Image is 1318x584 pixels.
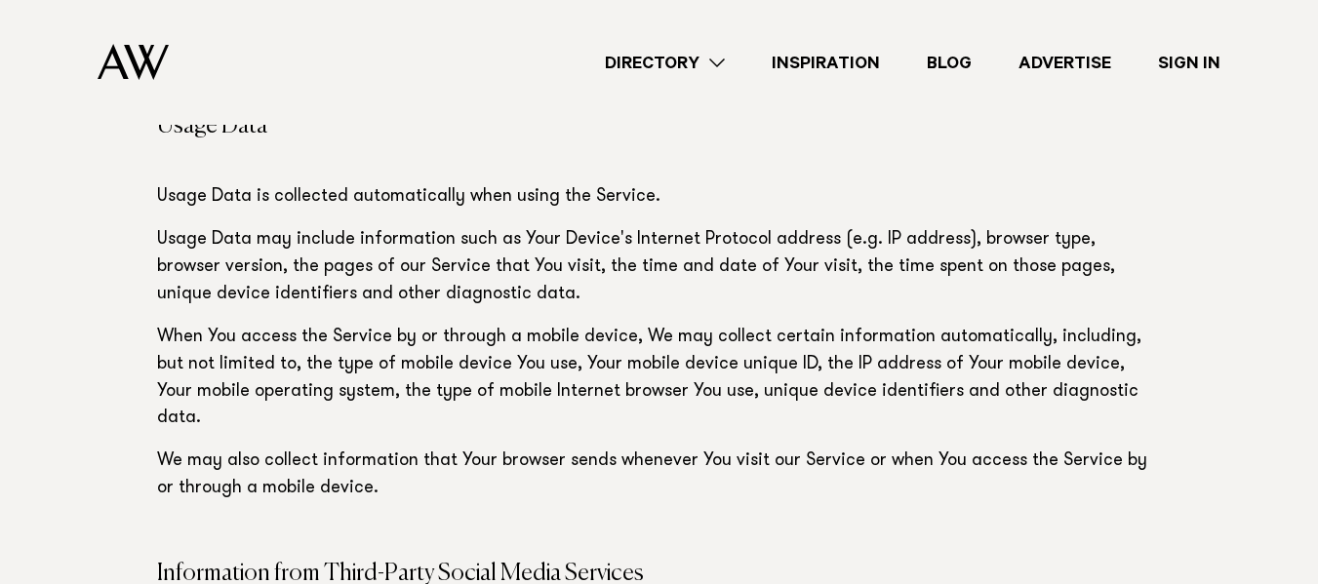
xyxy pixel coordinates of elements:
[581,50,748,76] a: Directory
[1135,50,1244,76] a: Sign In
[903,50,995,76] a: Blog
[157,325,1162,434] p: When You access the Service by or through a mobile device, We may collect certain information aut...
[98,44,169,80] img: Auckland Weddings Logo
[157,227,1162,309] p: Usage Data may include information such as Your Device's Internet Protocol address (e.g. IP addre...
[157,184,1162,212] p: Usage Data is collected automatically when using the Service.
[157,448,1162,503] p: We may also collect information that Your browser sends whenever You visit our Service or when Yo...
[995,50,1135,76] a: Advertise
[748,50,903,76] a: Inspiration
